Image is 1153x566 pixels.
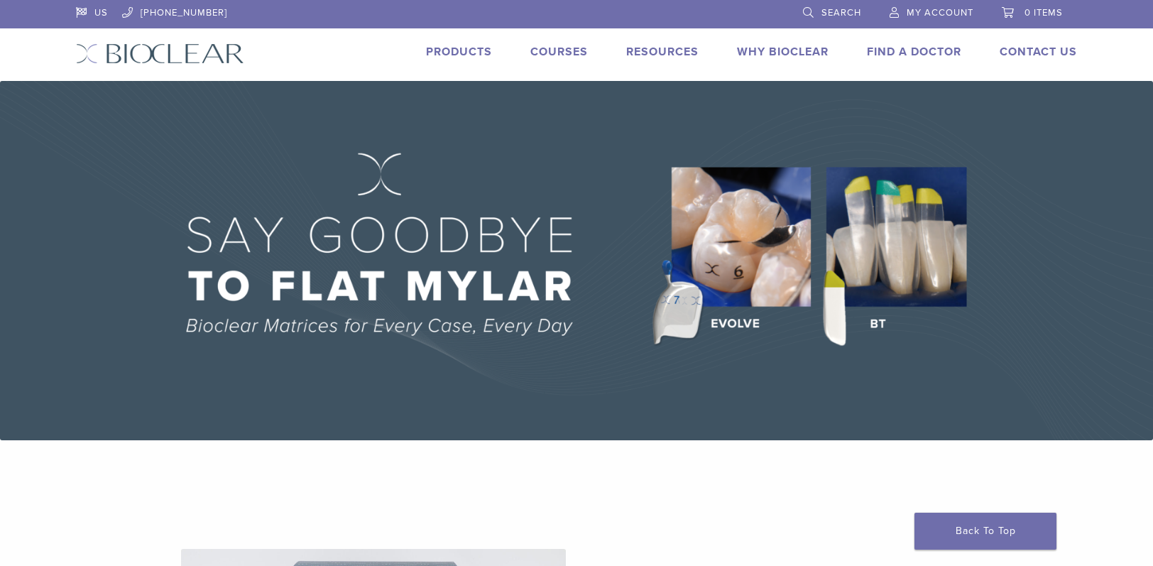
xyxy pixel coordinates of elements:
[76,43,244,64] img: Bioclear
[1024,7,1063,18] span: 0 items
[737,45,829,59] a: Why Bioclear
[914,513,1056,550] a: Back To Top
[426,45,492,59] a: Products
[867,45,961,59] a: Find A Doctor
[1000,45,1077,59] a: Contact Us
[907,7,973,18] span: My Account
[821,7,861,18] span: Search
[530,45,588,59] a: Courses
[626,45,699,59] a: Resources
